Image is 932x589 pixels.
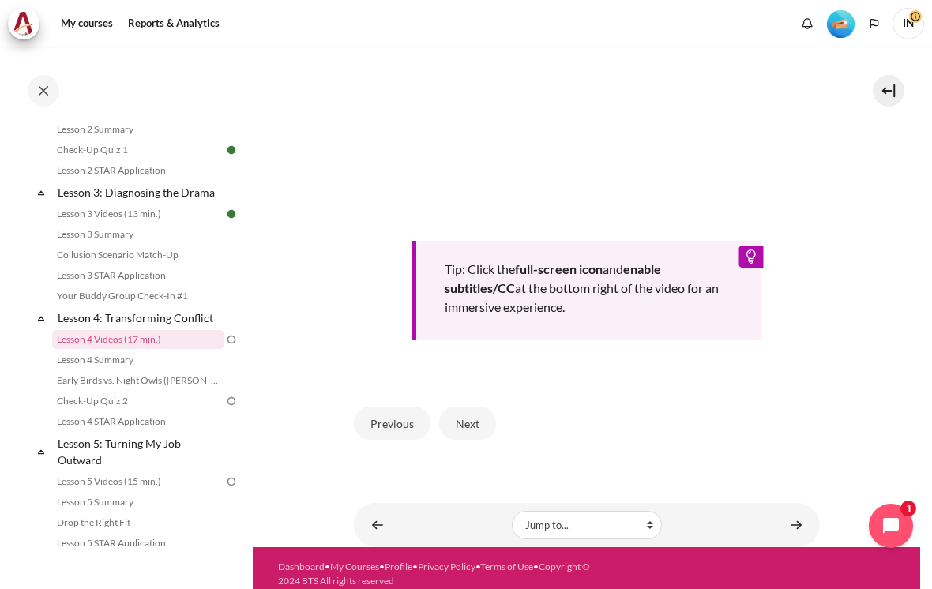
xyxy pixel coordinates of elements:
[52,472,224,491] a: Lesson 5 Videos (15 min.)
[780,509,812,540] a: Lesson 4 Summary ▶︎
[52,287,224,306] a: Your Buddy Group Check-In #1
[33,310,49,326] span: Collapse
[412,241,761,340] div: Tip: Click the and at the bottom right of the video for an immersive experience.
[52,204,224,223] a: Lesson 3 Videos (13 min.)
[278,560,607,588] div: • • • • •
[827,9,855,38] div: Level #2
[52,330,224,349] a: Lesson 4 Videos (17 min.)
[330,561,379,572] a: My Courses
[52,351,224,370] a: Lesson 4 Summary
[33,444,49,460] span: Collapse
[362,509,393,540] a: ◀︎ Your Buddy Group Check-In #1
[354,407,430,440] button: Previous
[439,407,496,440] button: Next
[52,225,224,244] a: Lesson 3 Summary
[52,141,224,159] a: Check-Up Quiz 1
[8,8,47,39] a: Architeck Architeck
[55,182,224,203] a: Lesson 3: Diagnosing the Drama
[418,561,475,572] a: Privacy Policy
[480,561,533,572] a: Terms of Use
[52,392,224,411] a: Check-Up Quiz 2
[224,207,239,221] img: Done
[52,120,224,139] a: Lesson 2 Summary
[52,412,224,431] a: Lesson 4 STAR Application
[795,12,819,36] div: Show notification window with no new notifications
[224,143,239,157] img: Done
[821,9,861,38] a: Level #2
[13,12,35,36] img: Architeck
[893,8,924,39] a: User menu
[52,371,224,390] a: Early Birds vs. Night Owls ([PERSON_NAME]'s Story)
[55,307,224,328] a: Lesson 4: Transforming Conflict
[33,185,49,201] span: Collapse
[52,266,224,285] a: Lesson 3 STAR Application
[52,161,224,180] a: Lesson 2 STAR Application
[385,561,412,572] a: Profile
[224,332,239,347] img: To do
[827,10,855,38] img: Level #2
[122,8,225,39] a: Reports & Analytics
[893,8,924,39] span: IN
[55,433,224,471] a: Lesson 5: Turning My Job Outward
[862,12,886,36] button: Languages
[52,493,224,512] a: Lesson 5 Summary
[52,534,224,553] a: Lesson 5 STAR Application
[55,8,118,39] a: My courses
[224,475,239,489] img: To do
[52,513,224,532] a: Drop the Right Fit
[52,246,224,264] a: Collusion Scenario Match-Up
[224,394,239,408] img: To do
[515,261,603,276] b: full-screen icon
[278,561,325,572] a: Dashboard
